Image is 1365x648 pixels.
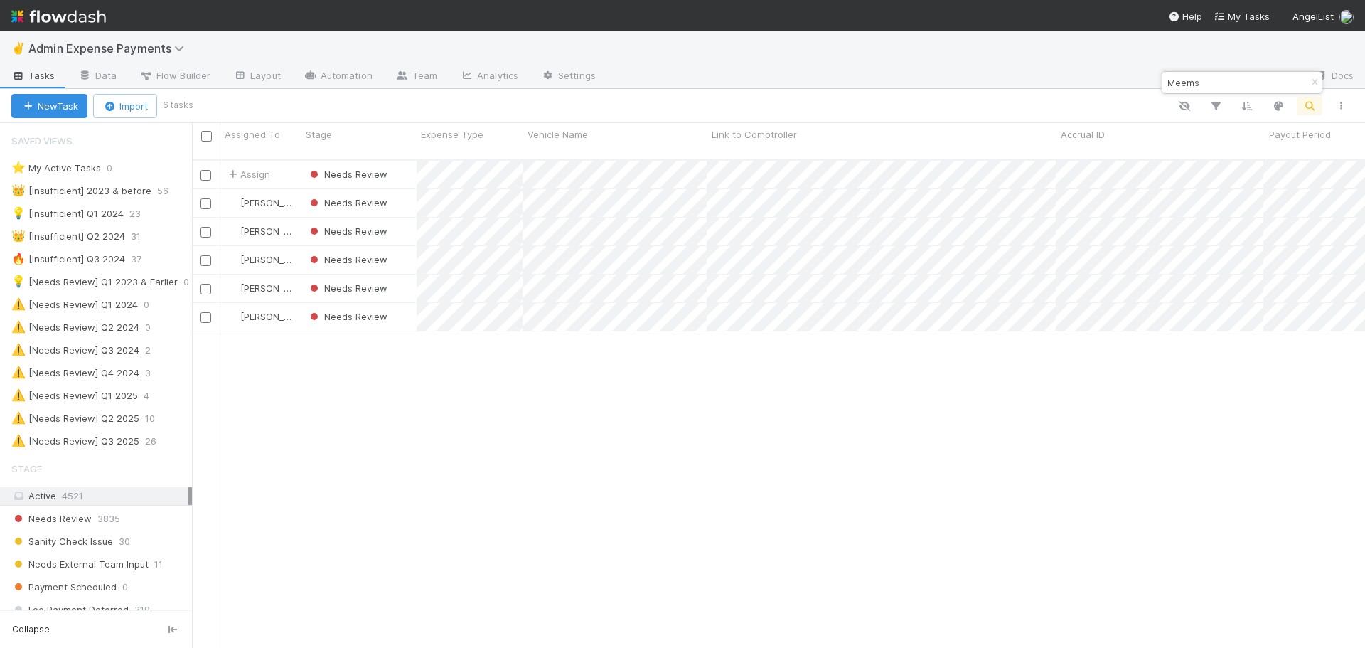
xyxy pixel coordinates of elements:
button: Import [93,94,157,118]
div: [Needs Review] Q2 2024 [11,319,139,336]
span: Stage [11,455,42,483]
span: 4521 [62,490,83,501]
input: Toggle Row Selected [200,284,211,294]
span: Payout Period [1269,127,1331,142]
span: Needs Review [324,254,387,265]
span: Needs Review [11,510,92,528]
a: Settings [530,65,607,88]
span: 30 [119,533,130,551]
input: Toggle Row Selected [200,255,211,266]
img: avatar_c7c7de23-09de-42ad-8e02-7981c37ee075.png [227,225,238,237]
div: [Insufficient] Q2 2024 [11,228,125,245]
div: [Needs Review] Q3 2024 [11,341,139,359]
div: [Insufficient] Q1 2024 [11,205,124,223]
a: Data [67,65,128,88]
span: 11 [154,556,163,573]
div: [Insufficient] 2023 & before [11,182,151,200]
span: 0 [107,159,127,177]
span: Flow Builder [139,68,210,83]
span: Accrual ID [1061,127,1105,142]
span: Expense Type [421,127,483,142]
span: Stage [306,127,332,142]
input: Search... [1165,74,1307,91]
span: Saved Views [11,127,73,155]
a: Analytics [449,65,530,88]
div: [Needs Review] Q1 2025 [11,387,138,405]
span: ⚠️ [11,321,26,333]
a: Layout [222,65,292,88]
div: [Insufficient] Q3 2024 [11,250,125,268]
span: 10 [145,410,169,427]
span: Link to Comptroller [712,127,797,142]
img: avatar_487f705b-1efa-4920-8de6-14528bcda38c.png [227,282,238,294]
span: My Tasks [1214,11,1270,22]
span: [PERSON_NAME] [240,282,312,294]
span: ⚠️ [11,298,26,310]
span: 3 [145,364,165,382]
span: 💡 [11,275,26,287]
span: Needs Review [324,311,387,322]
img: logo-inverted-e16ddd16eac7371096b0.svg [11,4,106,28]
span: Needs Review [324,225,387,237]
span: Needs Review [324,197,387,208]
span: [PERSON_NAME] [240,197,312,208]
span: ✌️ [11,42,26,54]
small: 6 tasks [163,99,193,112]
span: 56 [157,182,183,200]
span: ⚠️ [11,389,26,401]
input: Toggle All Rows Selected [201,131,212,142]
span: Admin Expense Payments [28,41,191,55]
span: Assign [226,167,270,181]
span: ⚠️ [11,366,26,378]
img: avatar_c7c7de23-09de-42ad-8e02-7981c37ee075.png [227,254,238,265]
span: Fee Payment Deferred [11,601,129,619]
img: avatar_c7c7de23-09de-42ad-8e02-7981c37ee075.png [227,197,238,208]
a: Team [384,65,449,88]
span: 🔥 [11,253,26,265]
span: 0 [183,273,203,291]
span: 37 [131,250,156,268]
span: [PERSON_NAME] [240,225,312,237]
span: Tasks [11,68,55,83]
span: 4 [144,387,164,405]
span: [PERSON_NAME] [240,254,312,265]
span: 0 [145,319,165,336]
span: 0 [122,578,128,596]
span: ⭐ [11,161,26,174]
span: 3835 [97,510,120,528]
span: 26 [145,432,171,450]
span: ⚠️ [11,344,26,356]
span: Needs Review [324,282,387,294]
a: Automation [292,65,384,88]
span: Collapse [12,623,50,636]
input: Toggle Row Selected [200,170,211,181]
span: 31 [131,228,155,245]
img: avatar_2e8c57f0-578b-4a46-8a13-29eb9c9e2351.png [1339,10,1354,24]
span: 💡 [11,207,26,219]
div: [Needs Review] Q1 2023 & Earlier [11,273,178,291]
span: Vehicle Name [528,127,588,142]
span: 👑 [11,184,26,196]
div: My Active Tasks [11,159,101,177]
span: ⚠️ [11,435,26,447]
input: Toggle Row Selected [200,312,211,323]
span: Payment Scheduled [11,578,117,596]
span: 319 [134,601,150,619]
span: 0 [144,296,164,314]
div: [Needs Review] Q2 2025 [11,410,139,427]
a: Docs [1303,65,1365,88]
div: [Needs Review] Q4 2024 [11,364,139,382]
input: Toggle Row Selected [200,227,211,238]
div: [Needs Review] Q3 2025 [11,432,139,450]
span: Needs External Team Input [11,556,149,573]
span: AngelList [1292,11,1334,22]
div: Help [1168,9,1202,23]
span: ⚠️ [11,412,26,424]
span: Sanity Check Issue [11,533,113,551]
div: [Needs Review] Q1 2024 [11,296,138,314]
input: Toggle Row Selected [200,198,211,209]
button: NewTask [11,94,87,118]
span: Needs Review [324,169,387,180]
span: Assigned To [225,127,280,142]
span: 23 [129,205,155,223]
